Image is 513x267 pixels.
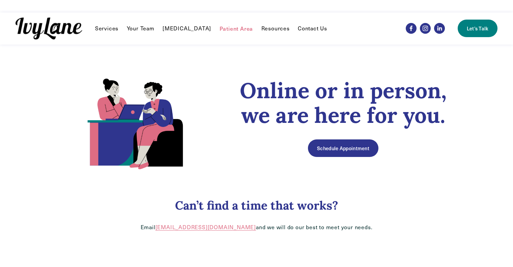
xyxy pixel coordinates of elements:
[155,223,256,231] a: [EMAIL_ADDRESS][DOMAIN_NAME]
[163,24,211,32] a: [MEDICAL_DATA]
[95,25,118,32] span: Services
[54,198,459,213] h3: Can’t find a time that works?
[95,24,118,32] a: folder dropdown
[308,139,378,157] a: Schedule Appointment
[298,24,327,32] a: Contact Us
[420,23,431,34] a: Instagram
[220,24,253,32] a: Patient Area
[54,224,459,231] p: Email and we will do our best to meet your needs.
[261,25,290,32] span: Resources
[228,78,459,128] h1: Online or in person, we are here for you.
[406,23,417,34] a: Facebook
[261,24,290,32] a: folder dropdown
[127,24,154,32] a: Your Team
[16,18,82,39] img: Ivy Lane Counseling &mdash; Therapy that works for you
[458,20,497,37] a: Let's Talk
[434,23,445,34] a: LinkedIn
